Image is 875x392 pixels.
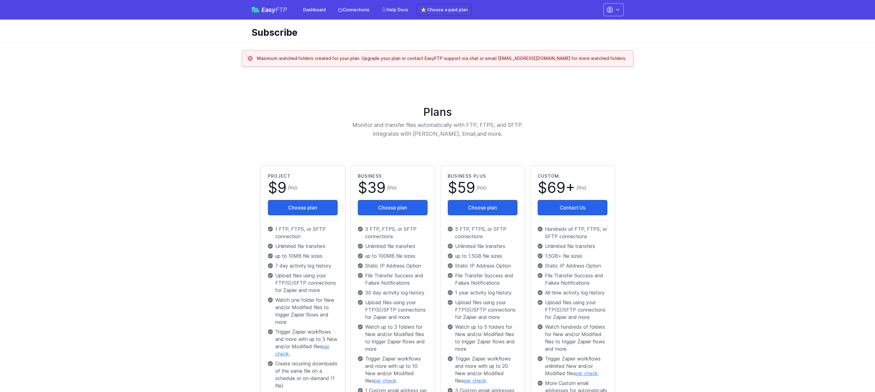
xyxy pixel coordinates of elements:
[538,289,607,296] p: All-time activity log history
[365,355,428,384] span: Trigger Zapier workflows and more with up to 10 New and/or Modified files .
[378,4,412,15] a: Help Docs
[358,323,428,353] p: Watch up to 3 folders for New and/or Modified files to trigger Zapier flows and more
[288,183,298,192] span: /
[576,370,598,376] a: per check
[268,262,338,269] p: 7 day activity log history
[578,184,586,191] span: mo
[448,262,517,269] p: Static IP Address Option
[358,299,428,321] p: Upload files using your FTP(S)/SFTP connections for Zapier and more
[538,200,607,215] a: Contact Us
[538,272,607,287] p: File Transfer Success and Failure Notifications
[276,6,287,13] span: FTP
[358,173,428,179] h2: Business
[258,106,617,118] h1: Plans
[464,378,486,384] a: per check
[358,289,428,296] p: 30 day activity log history
[358,262,428,269] p: Static IP Address Option
[268,252,338,260] p: up to 10MB file sizes
[318,120,558,139] p: Monitor and transfer files automatically with FTP, FTPS, and SFTP. Integrates with [PERSON_NAME],...
[252,7,287,13] a: EasyFTP
[448,173,517,179] h2: Business Plus
[448,323,517,353] p: Watch up to 5 folders for New and/or Modified files to trigger Zapier flows and more
[275,328,338,357] span: Trigger Zapier workflows and more with up to 3 New and/or Modified files .
[358,272,428,287] p: File Transfer Success and Failure Notifications
[478,184,486,191] span: mo
[358,252,428,260] p: up to 100MB file sizes
[257,55,627,61] h3: Maximum watched folders created for your plan. Upgrade your plan or contact EasyFTP support via c...
[545,355,607,377] span: Trigger Zapier workflows unlimited New and/or Modified files .
[252,27,619,38] h1: Subscribe
[358,200,428,215] button: Choose plan
[261,7,287,13] span: Easy
[268,180,287,195] span: $
[538,173,607,179] h2: Custom
[268,296,338,326] p: Watch one folder for New and/or Modified files to trigger Zapier flows and more
[334,4,373,15] a: Connections
[268,173,338,179] h2: Project
[448,200,517,215] button: Choose plan
[538,225,607,240] p: Hundreds of FTP, FTPS, or SFTP connections
[275,343,329,357] a: per check
[268,200,338,215] button: Choose plan
[299,4,329,15] a: Dashboard
[358,180,386,195] span: $
[538,262,607,269] p: Static IP Address Option
[374,378,396,384] a: per check
[448,252,517,260] p: up to 1.5GB file sizes
[547,179,575,197] span: 69+
[277,179,287,197] span: 9
[476,183,486,192] span: /
[448,225,517,240] p: 5 FTP, FTPS, or SFTP connections
[448,299,517,321] p: Upload files using your FTP(S)/SFTP connections for Zapier and more
[290,184,298,191] span: mo
[268,242,338,250] p: Unlimited file transfers
[577,183,586,192] span: /
[358,242,428,250] p: Unlimited file transfers
[448,180,475,195] span: $
[358,225,428,240] p: 3 FTP, FTPS, or SFTP connections
[538,180,575,195] span: $
[448,242,517,250] p: Unlimited file transfers
[538,299,607,321] p: Upload files using your FTP(S)/SFTP connections for Zapier and more
[252,7,259,13] img: easyftp_logo.png
[389,184,397,191] span: mo
[268,225,338,240] p: 1 FTP, FTPS, or SFTP connection
[538,252,607,260] p: 1.5GB+ file sizes
[538,242,607,250] p: Unlimited file transfers
[448,272,517,287] p: File Transfer Success and Failure Notifications
[455,355,517,384] span: Trigger Zapier workflows and more with up to 20 New and/or Modified files .
[457,179,475,197] span: 59
[417,4,472,16] a: ⭐ Choose a paid plan
[268,272,338,294] p: Upload files using your FTP(S)/SFTP connections for Zapier and more
[268,360,338,389] p: Create recurring downloads of the same file on a schedule or on-demand (1 file)
[367,179,386,197] span: 39
[448,289,517,296] p: 1 year activity log history
[538,323,607,353] p: Watch hundreds of folders for New and/or Modified files to trigger Zapier flows and more
[387,183,397,192] span: /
